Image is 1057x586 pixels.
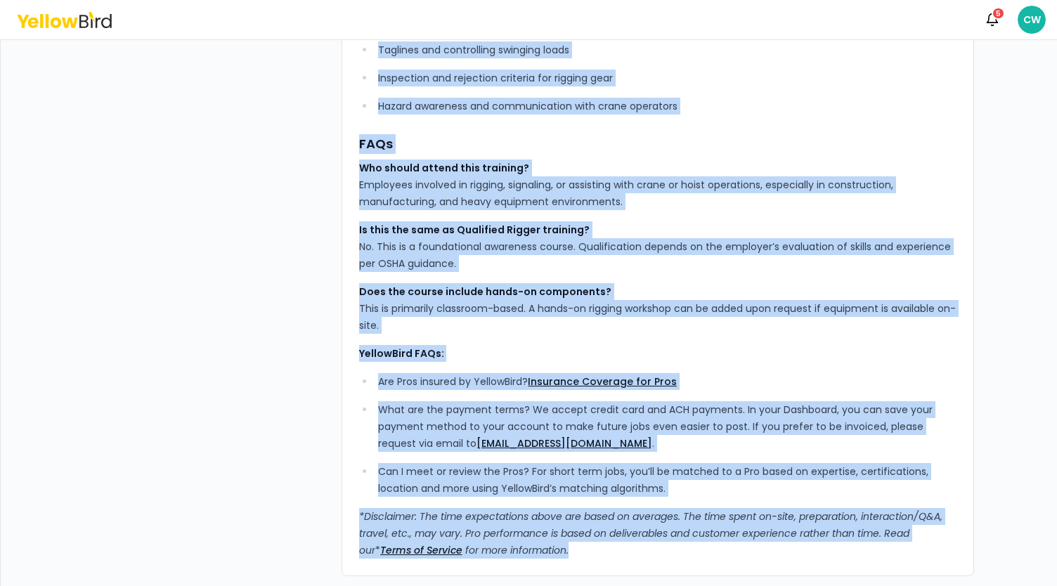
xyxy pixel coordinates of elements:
a: Insurance Coverage for Pros [528,375,677,389]
strong: YellowBird FAQs: [359,346,444,360]
p: Hazard awareness and communication with crane operators [378,98,956,115]
button: 5 [978,6,1006,34]
strong: Does the course include hands-on components? [359,285,611,299]
p: Inspection and rejection criteria for rigging gear [378,70,956,86]
a: Terms of Service [380,543,462,557]
h3: FAQs [359,134,957,154]
p: What are the payment terms? We accept credit card and ACH payments. In your Dashboard, you can sa... [378,401,956,452]
strong: Is this the same as Qualified Rigger training? [359,223,590,237]
p: Employees involved in rigging, signaling, or assisting with crane or hoist operations, especially... [359,159,957,210]
span: CW [1018,6,1046,34]
p: This is primarily classroom-based. A hands-on rigging workshop can be added upon request if equip... [359,283,957,334]
p: No. This is a foundational awareness course. Qualification depends on the employer’s evaluation o... [359,221,957,272]
em: for more information. [465,543,569,557]
p: Can I meet or review the Pros? For short term jobs, you’ll be matched to a Pro based on expertise... [378,463,956,497]
p: Are Pros insured by YellowBird? [378,373,956,390]
p: Taglines and controlling swinging loads [378,41,956,58]
div: 5 [992,7,1005,20]
strong: Who should attend this training? [359,161,529,175]
em: *Disclaimer: The time expectations above are based on averages. The time spent on-site, preparati... [359,509,942,557]
a: [EMAIL_ADDRESS][DOMAIN_NAME] [476,436,652,450]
